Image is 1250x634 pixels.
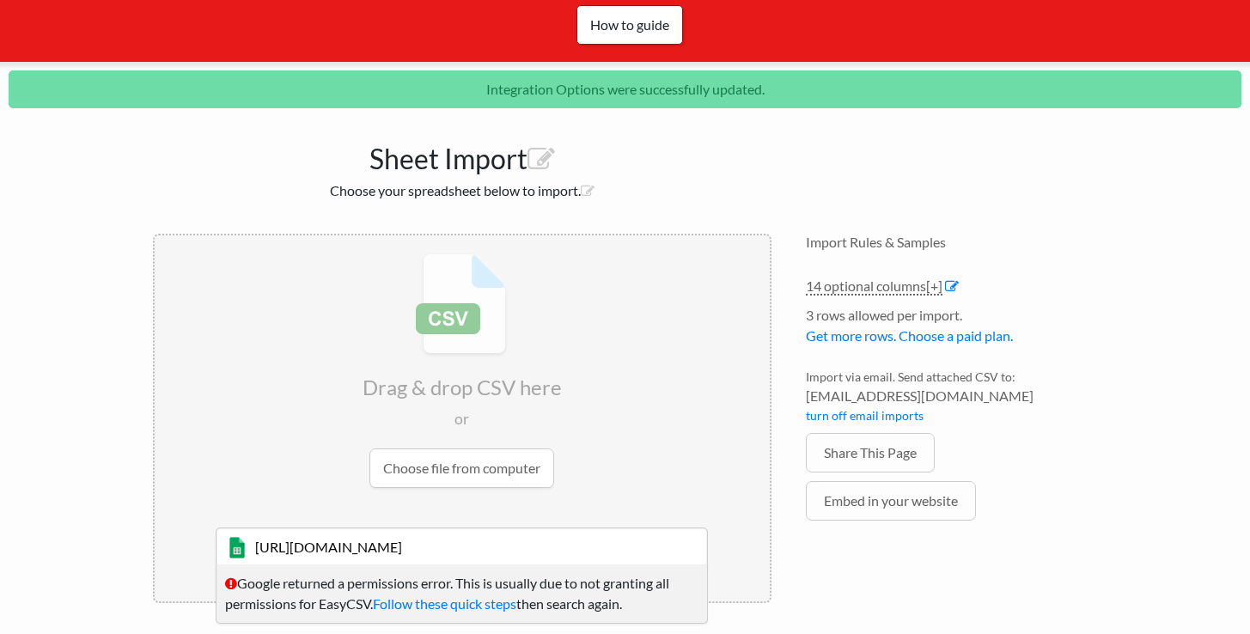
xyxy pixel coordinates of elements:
span: [+] [926,277,942,294]
a: Share This Page [806,433,935,472]
h4: Import Rules & Samples [806,234,1098,250]
span: [EMAIL_ADDRESS][DOMAIN_NAME] [806,386,1098,406]
a: Get more rows. Choose a paid plan. [806,327,1013,344]
div: Google returned a permissions error. This is usually due to not granting all permissions for Easy... [216,564,708,624]
li: Import via email. Send attached CSV to: [806,368,1098,433]
a: How to guide [576,5,683,45]
iframe: Drift Widget Chat Controller [1164,548,1229,613]
p: Integration Options were successfully updated. [9,70,1241,108]
a: 14 optional columns[+] [806,277,942,296]
h2: Choose your spreadsheet below to import. [153,182,771,198]
a: Embed in your website [806,481,976,521]
li: 3 rows allowed per import. [806,305,1098,355]
a: Follow these quick steps [373,595,516,612]
input: Search Google Sheets [216,527,708,567]
a: turn off email imports [806,408,924,423]
h1: Sheet Import [153,134,771,175]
